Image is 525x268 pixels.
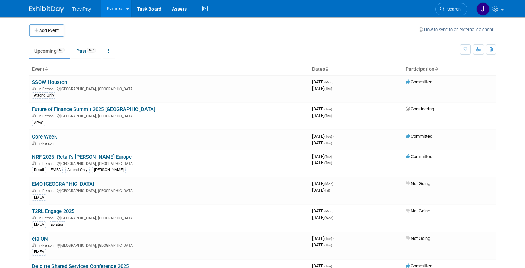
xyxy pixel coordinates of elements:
[406,236,430,241] span: Not Going
[92,167,126,173] div: [PERSON_NAME]
[406,181,430,186] span: Not Going
[312,160,332,165] span: [DATE]
[406,154,432,159] span: Committed
[312,236,334,241] span: [DATE]
[32,167,46,173] div: Retail
[38,189,56,193] span: In-Person
[334,208,335,213] span: -
[312,106,334,111] span: [DATE]
[38,216,56,220] span: In-Person
[406,79,432,84] span: Committed
[32,87,36,90] img: In-Person Event
[32,86,307,91] div: [GEOGRAPHIC_DATA], [GEOGRAPHIC_DATA]
[334,79,335,84] span: -
[65,167,90,173] div: Attend Only
[32,134,57,140] a: Core Week
[324,107,332,111] span: (Tue)
[32,216,36,219] img: In-Person Event
[32,154,132,160] a: NRF 2025: Retail's [PERSON_NAME] Europe
[312,113,332,118] span: [DATE]
[32,189,36,192] img: In-Person Event
[32,187,307,193] div: [GEOGRAPHIC_DATA], [GEOGRAPHIC_DATA]
[29,6,64,13] img: ExhibitDay
[38,161,56,166] span: In-Person
[49,167,63,173] div: EMEA
[32,141,36,145] img: In-Person Event
[312,134,334,139] span: [DATE]
[49,221,66,228] div: aviation
[324,209,333,213] span: (Mon)
[32,242,307,248] div: [GEOGRAPHIC_DATA], [GEOGRAPHIC_DATA]
[324,155,332,159] span: (Tue)
[333,134,334,139] span: -
[333,154,334,159] span: -
[324,237,332,241] span: (Tue)
[32,181,94,187] a: EMO [GEOGRAPHIC_DATA]
[334,181,335,186] span: -
[57,48,65,53] span: 62
[445,7,461,12] span: Search
[32,249,46,255] div: EMEA
[309,64,403,75] th: Dates
[32,106,155,112] a: Future of Finance Summit 2025 [GEOGRAPHIC_DATA]
[32,221,46,228] div: EMEA
[32,194,46,201] div: EMEA
[44,66,48,72] a: Sort by Event Name
[71,44,101,58] a: Past522
[32,208,74,215] a: T2RL Engage 2025
[324,216,333,220] span: (Wed)
[333,236,334,241] span: -
[32,236,48,242] a: efa:ON
[312,154,334,159] span: [DATE]
[87,48,96,53] span: 522
[32,243,36,247] img: In-Person Event
[419,27,496,32] a: How to sync to an external calendar...
[32,79,67,85] a: SSOW Houston
[38,87,56,91] span: In-Person
[29,64,309,75] th: Event
[324,80,333,84] span: (Mon)
[29,24,64,37] button: Add Event
[406,134,432,139] span: Committed
[32,120,45,126] div: APAC
[324,182,333,186] span: (Mon)
[312,79,335,84] span: [DATE]
[406,208,430,213] span: Not Going
[38,243,56,248] span: In-Person
[29,44,70,58] a: Upcoming62
[312,215,333,220] span: [DATE]
[476,2,490,16] img: Jeff Coppolo
[32,160,307,166] div: [GEOGRAPHIC_DATA], [GEOGRAPHIC_DATA]
[38,141,56,146] span: In-Person
[406,106,434,111] span: Considering
[312,187,330,193] span: [DATE]
[324,135,332,139] span: (Tue)
[32,114,36,117] img: In-Person Event
[324,141,332,145] span: (Thu)
[32,161,36,165] img: In-Person Event
[325,66,328,72] a: Sort by Start Date
[312,208,335,213] span: [DATE]
[312,242,332,248] span: [DATE]
[32,113,307,118] div: [GEOGRAPHIC_DATA], [GEOGRAPHIC_DATA]
[403,64,496,75] th: Participation
[312,86,332,91] span: [DATE]
[312,140,332,145] span: [DATE]
[324,264,332,268] span: (Tue)
[435,3,467,15] a: Search
[324,161,332,165] span: (Thu)
[32,92,56,99] div: Attend Only
[324,243,332,247] span: (Thu)
[434,66,438,72] a: Sort by Participation Type
[324,114,332,118] span: (Thu)
[312,181,335,186] span: [DATE]
[324,87,332,91] span: (Thu)
[333,106,334,111] span: -
[38,114,56,118] span: In-Person
[72,6,91,12] span: TreviPay
[32,215,307,220] div: [GEOGRAPHIC_DATA], [GEOGRAPHIC_DATA]
[324,189,330,192] span: (Fri)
